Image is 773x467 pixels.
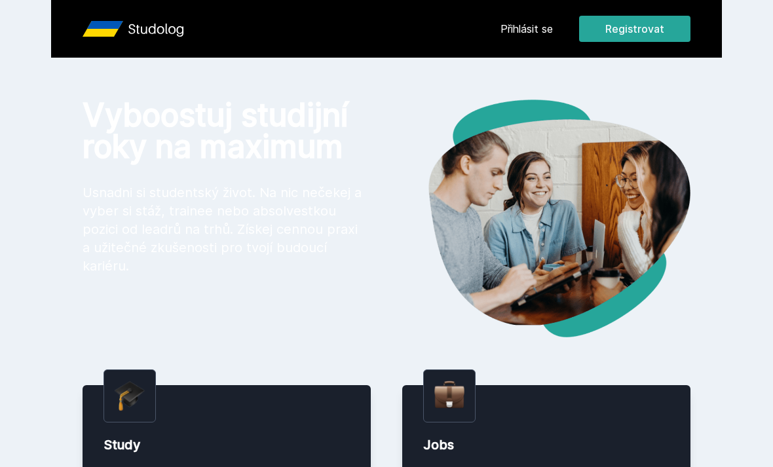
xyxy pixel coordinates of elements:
[115,381,145,411] img: graduation-cap.png
[104,436,350,454] div: Study
[579,16,690,42] button: Registrovat
[434,378,464,411] img: briefcase.png
[423,436,669,454] div: Jobs
[500,21,553,37] a: Přihlásit se
[83,183,366,275] p: Usnadni si studentský život. Na nic nečekej a vyber si stáž, trainee nebo absolvestkou pozici od ...
[83,100,366,162] h1: Vyboostuj studijní roky na maximum
[387,100,690,337] img: hero.png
